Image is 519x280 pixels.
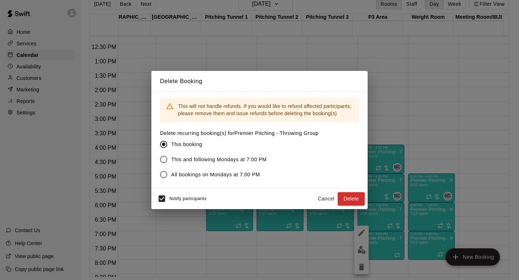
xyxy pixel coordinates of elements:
button: Cancel [315,192,338,206]
h2: Delete Booking [151,71,368,92]
button: Delete [338,192,365,206]
div: This will not handle refunds. If you would like to refund affected participants, please remove th... [178,100,353,120]
span: This booking [171,141,202,148]
span: Notify participants [169,197,207,202]
span: All bookings on Mondays at 7:00 PM [171,171,260,179]
span: This and following Mondays at 7:00 PM [171,156,267,163]
label: Delete recurring booking(s) for Premier Pitching - Throwing Group [160,130,319,137]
